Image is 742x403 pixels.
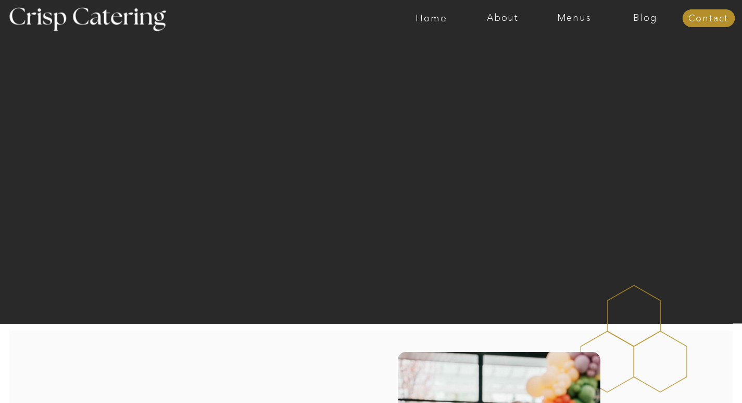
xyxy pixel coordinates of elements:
[610,13,681,23] a: Blog
[396,13,467,23] a: Home
[467,13,538,23] a: About
[682,14,735,24] a: Contact
[538,13,610,23] a: Menus
[638,351,742,403] iframe: podium webchat widget bubble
